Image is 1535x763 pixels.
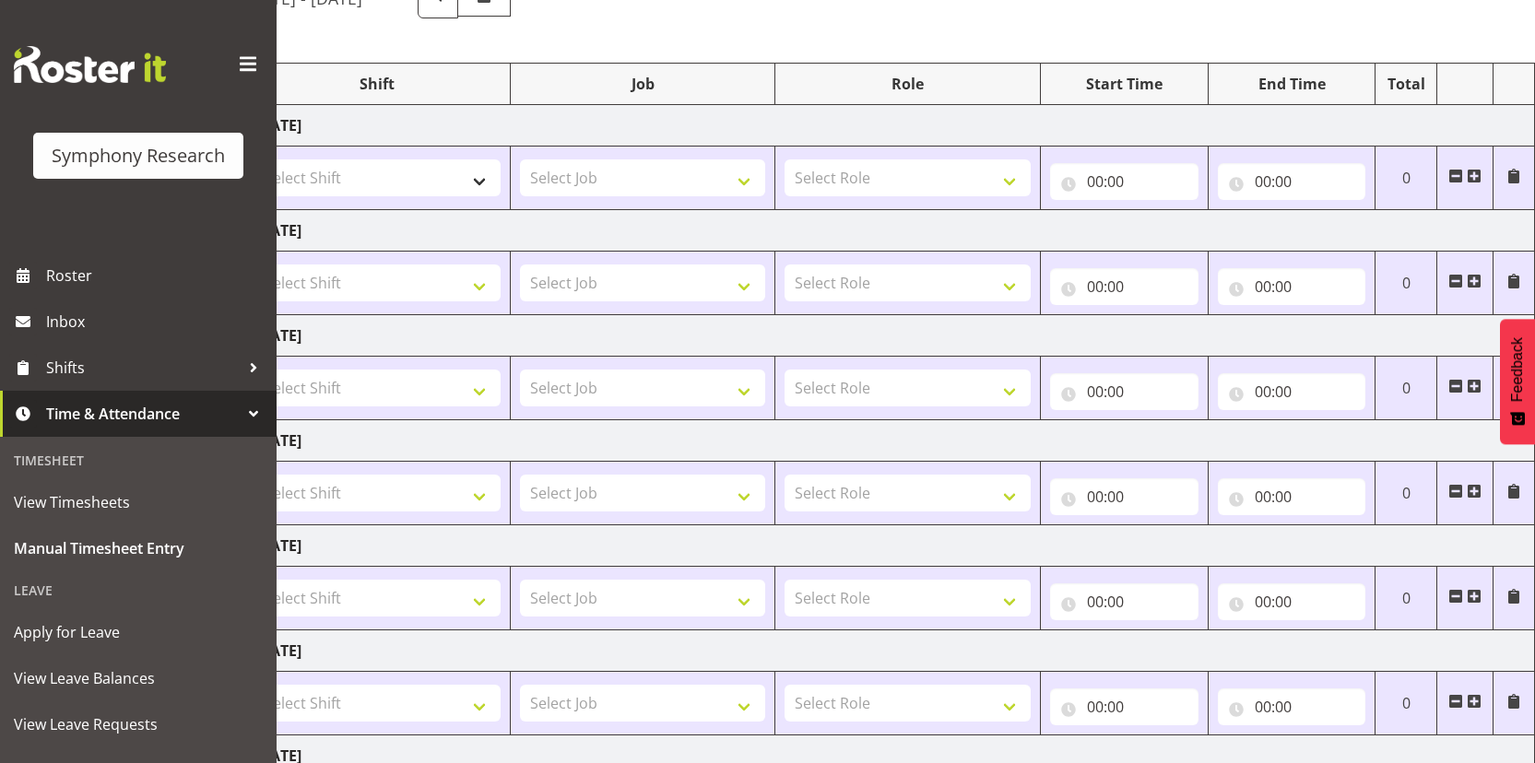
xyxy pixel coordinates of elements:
[520,73,766,95] div: Job
[1376,567,1437,630] td: 0
[1050,478,1198,515] input: Click to select...
[1376,147,1437,210] td: 0
[1050,688,1198,725] input: Click to select...
[1509,337,1526,402] span: Feedback
[254,73,501,95] div: Shift
[14,618,263,646] span: Apply for Leave
[245,630,1535,672] td: [DATE]
[46,308,267,335] span: Inbox
[1218,373,1366,410] input: Click to select...
[46,400,240,428] span: Time & Attendance
[245,420,1535,462] td: [DATE]
[5,479,272,525] a: View Timesheets
[14,488,263,516] span: View Timesheets
[46,354,240,381] span: Shifts
[5,701,272,747] a: View Leave Requests
[1376,672,1437,735] td: 0
[1218,478,1366,515] input: Click to select...
[1050,268,1198,305] input: Click to select...
[1376,357,1437,420] td: 0
[1376,462,1437,525] td: 0
[5,609,272,655] a: Apply for Leave
[245,210,1535,252] td: [DATE]
[785,73,1031,95] div: Role
[1050,583,1198,620] input: Click to select...
[14,664,263,692] span: View Leave Balances
[5,441,272,479] div: Timesheet
[1376,252,1437,315] td: 0
[245,315,1535,357] td: [DATE]
[1218,688,1366,725] input: Click to select...
[1050,373,1198,410] input: Click to select...
[245,105,1535,147] td: [DATE]
[5,525,272,571] a: Manual Timesheet Entry
[14,534,263,562] span: Manual Timesheet Entry
[14,46,166,83] img: Rosterit website logo
[245,525,1535,567] td: [DATE]
[1500,319,1535,444] button: Feedback - Show survey
[14,710,263,738] span: View Leave Requests
[5,655,272,701] a: View Leave Balances
[1218,163,1366,200] input: Click to select...
[1218,73,1366,95] div: End Time
[1385,73,1427,95] div: Total
[1050,73,1198,95] div: Start Time
[52,142,225,170] div: Symphony Research
[1050,163,1198,200] input: Click to select...
[5,571,272,609] div: Leave
[46,262,267,289] span: Roster
[1218,583,1366,620] input: Click to select...
[1218,268,1366,305] input: Click to select...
